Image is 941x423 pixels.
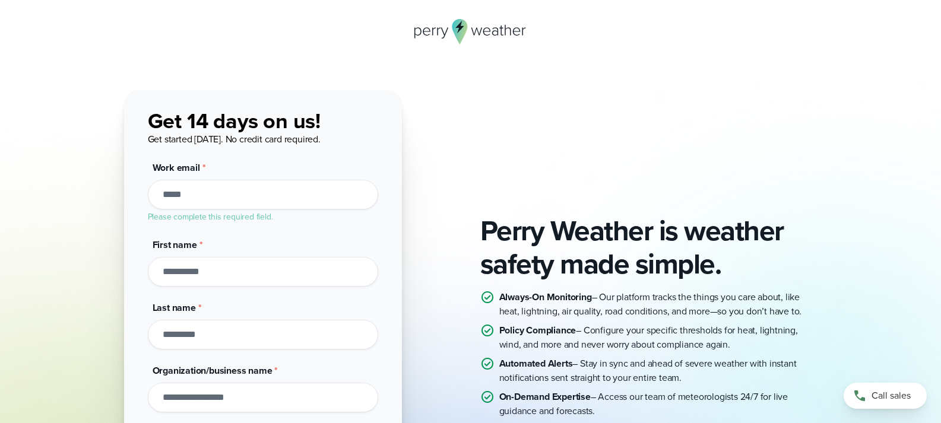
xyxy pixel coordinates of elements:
strong: On-Demand Expertise [499,390,591,403]
span: Get started [DATE]. No credit card required. [148,132,321,146]
a: Call sales [844,383,927,409]
label: Please complete this required field. [148,211,273,223]
span: Organization/business name [153,364,273,377]
p: – Access our team of meteorologists 24/7 for live guidance and forecasts. [499,390,818,418]
span: First name [153,238,197,252]
span: Last name [153,301,196,314]
p: – Configure your specific thresholds for heat, lightning, wind, and more and never worry about co... [499,323,818,352]
p: – Our platform tracks the things you care about, like heat, lightning, air quality, road conditio... [499,290,818,319]
strong: Automated Alerts [499,357,573,370]
strong: Policy Compliance [499,323,576,337]
strong: Always-On Monitoring [499,290,592,304]
span: Get 14 days on us! [148,105,321,136]
h2: Perry Weather is weather safety made simple. [480,214,818,281]
span: Work email [153,161,200,174]
p: – Stay in sync and ahead of severe weather with instant notifications sent straight to your entir... [499,357,818,385]
span: Call sales [872,389,911,403]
